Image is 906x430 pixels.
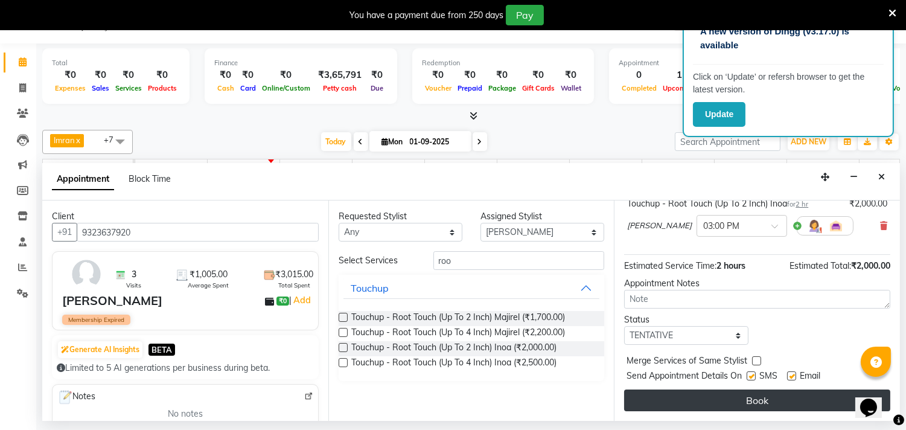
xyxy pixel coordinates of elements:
span: Mon [379,137,406,146]
div: Appointment [619,58,768,68]
span: 2 hr [796,200,808,208]
span: Due [368,84,386,92]
input: 2025-09-01 [406,133,467,151]
img: Hairdresser.png [807,219,821,233]
span: Estimated Total: [790,260,851,271]
span: Card [237,84,259,92]
div: Touchup [351,281,389,295]
a: 8:00 PM [715,162,753,179]
button: Generate AI Insights [58,341,142,358]
span: Wallet [558,84,584,92]
div: ₹0 [214,68,237,82]
span: 2 hours [716,260,745,271]
div: ₹0 [455,68,485,82]
span: SMS [759,370,777,385]
div: Assigned Stylist [480,210,604,223]
span: No notes [168,408,203,420]
a: 3:00 PM [353,162,391,179]
span: Products [145,84,180,92]
span: Prepaid [455,84,485,92]
button: +91 [52,223,77,242]
div: [PERSON_NAME] [62,292,162,310]
span: Upcoming [660,84,699,92]
div: 1 [660,68,699,82]
div: ₹0 [112,68,145,82]
span: +7 [104,135,123,144]
div: Redemption [422,58,584,68]
div: ₹0 [259,68,313,82]
div: ₹0 [52,68,89,82]
p: A new version of Dingg (v3.17.0) is available [700,25,876,52]
input: Search Appointment [675,132,780,151]
div: Status [624,313,748,326]
a: 12:00 PM [135,162,178,179]
div: ₹3,65,791 [313,68,366,82]
span: Touchup - Root Touch (Up To 2 Inch) Inoa (₹2,000.00) [351,341,557,356]
span: Sales [89,84,112,92]
a: 1:00 PM [208,162,246,179]
span: BETA [148,344,175,355]
input: Search by service name [433,251,605,270]
div: 0 [619,68,660,82]
div: ₹0 [558,68,584,82]
span: Notes [57,390,95,405]
div: Select Services [330,254,424,267]
img: avatar [69,257,104,292]
button: Update [693,102,745,127]
div: ₹0 [422,68,455,82]
span: ₹1,005.00 [190,268,228,281]
a: 10:00 PM [860,162,902,179]
div: ₹0 [485,68,519,82]
span: Online/Custom [259,84,313,92]
a: 5:00 PM [497,162,535,179]
span: Block Time [129,173,171,184]
span: Send Appointment Details On [627,370,742,385]
span: Average Spent [188,281,229,290]
span: Cash [214,84,237,92]
small: for [787,200,808,208]
div: You have a payment due from 250 days [349,9,503,22]
span: Completed [619,84,660,92]
div: Requested Stylist [339,210,462,223]
span: Today [321,132,351,151]
a: 9:00 PM [787,162,825,179]
input: Search by Name/Mobile/Email/Code [77,223,319,242]
span: [PERSON_NAME] [627,220,692,232]
a: 7:00 PM [642,162,680,179]
span: Expenses [52,84,89,92]
span: Touchup - Root Touch (Up To 4 Inch) Majirel (₹2,200.00) [351,326,565,341]
div: Appointment Notes [624,277,890,290]
span: Voucher [422,84,455,92]
div: Finance [214,58,388,68]
span: Gift Cards [519,84,558,92]
span: Package [485,84,519,92]
span: Touchup - Root Touch (Up To 2 Inch) Majirel (₹1,700.00) [351,311,565,326]
span: Total Spent [278,281,310,290]
button: Touchup [343,277,600,299]
div: ₹0 [366,68,388,82]
button: Book [624,390,890,411]
button: Pay [506,5,544,25]
span: Imran [54,135,75,145]
a: 4:00 PM [425,162,463,179]
span: ₹0 [276,297,289,306]
div: ₹0 [145,68,180,82]
button: ADD NEW [788,133,829,150]
img: Interior.png [829,219,843,233]
span: Appointment [52,168,114,190]
a: Add [292,293,313,307]
iframe: chat widget [855,382,894,418]
span: ₹2,000.00 [851,260,890,271]
span: Touchup - Root Touch (Up To 4 Inch) Inoa (₹2,500.00) [351,356,557,371]
span: ₹3,015.00 [275,268,313,281]
span: ADD NEW [791,137,826,146]
div: ₹0 [237,68,259,82]
div: Total [52,58,180,68]
div: Touchup - Root Touch (Up To 2 Inch) Inoa [627,197,808,210]
span: Estimated Service Time: [624,260,716,271]
div: ₹0 [519,68,558,82]
div: Client [52,210,319,223]
div: ₹2,000.00 [849,197,887,210]
span: Petty cash [320,84,360,92]
span: Services [112,84,145,92]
